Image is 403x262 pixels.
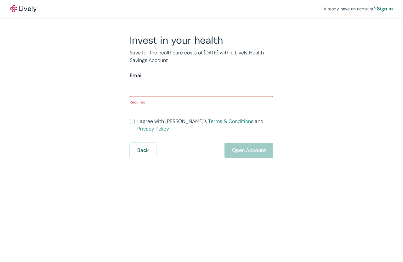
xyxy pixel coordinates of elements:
a: LivelyLively [10,5,37,13]
img: Lively [10,5,37,13]
a: Terms & Conditions [208,118,253,125]
span: I agree with [PERSON_NAME]’s and [137,118,273,133]
p: Required [130,99,273,105]
p: Save for the healthcare costs of [DATE] with a Lively Health Savings Account [130,49,273,64]
h2: Invest in your health [130,34,273,47]
div: Already have an account? [324,5,393,13]
a: Sign in [377,5,393,13]
button: Back [130,143,156,158]
label: Email [130,72,143,79]
a: Privacy Policy [137,125,169,132]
